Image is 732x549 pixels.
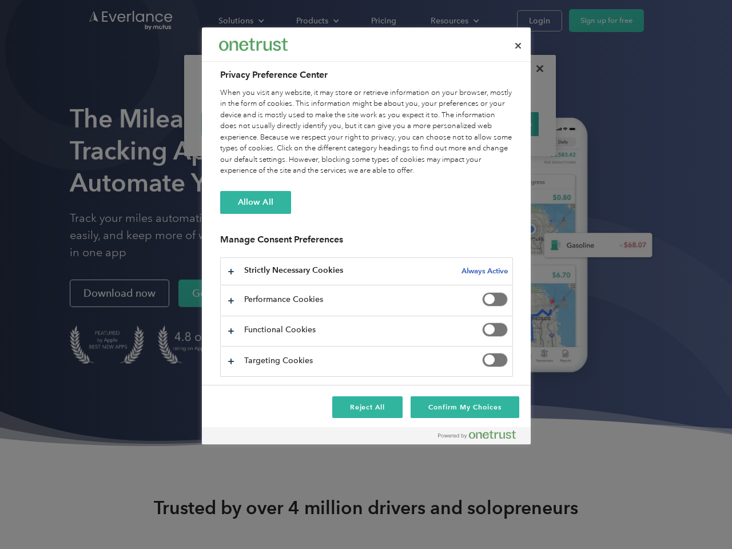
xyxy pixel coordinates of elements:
[220,234,513,252] h3: Manage Consent Preferences
[219,33,288,56] div: Everlance
[438,430,525,444] a: Powered by OneTrust Opens in a new Tab
[411,396,519,418] button: Confirm My Choices
[506,33,531,58] button: Close
[332,396,403,418] button: Reject All
[202,27,531,444] div: Privacy Preference Center
[220,191,291,214] button: Allow All
[219,38,288,50] img: Everlance
[220,68,513,82] h2: Privacy Preference Center
[202,27,531,444] div: Preference center
[438,430,516,439] img: Powered by OneTrust Opens in a new Tab
[220,87,513,177] div: When you visit any website, it may store or retrieve information on your browser, mostly in the f...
